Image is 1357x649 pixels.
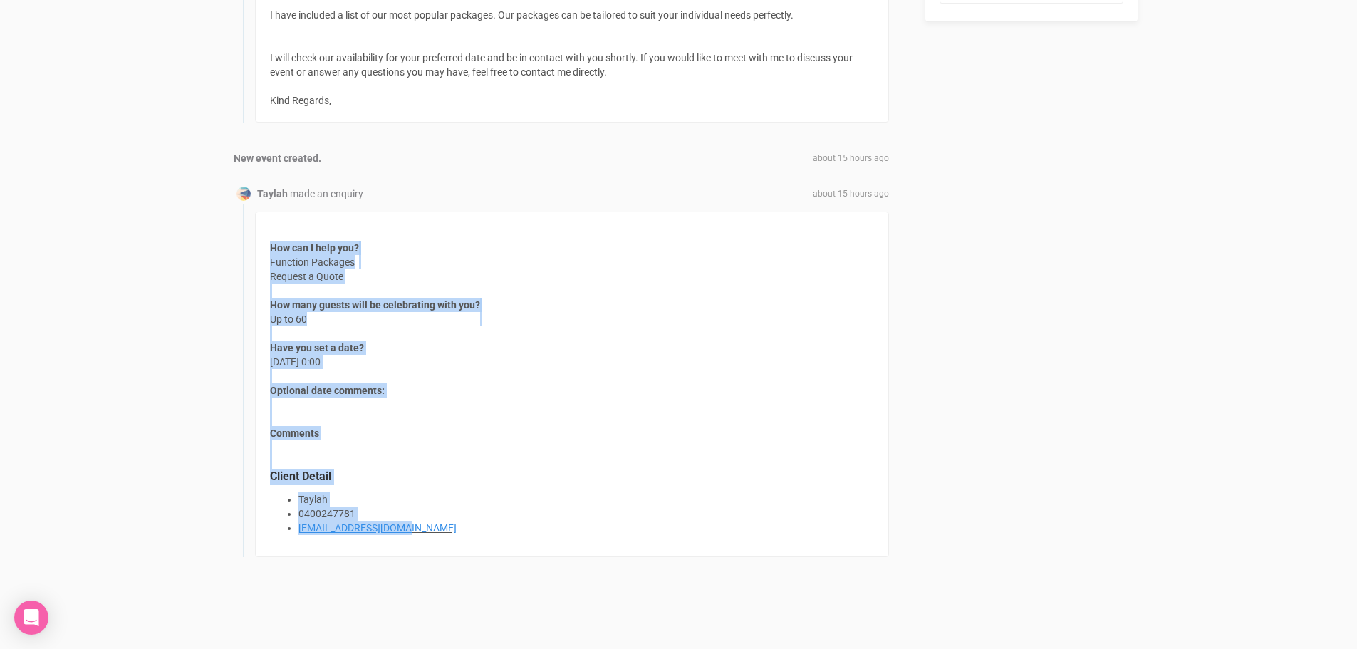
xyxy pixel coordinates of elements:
a: [EMAIL_ADDRESS][DOMAIN_NAME] [298,522,457,534]
strong: New event created. [234,152,321,164]
div: Open Intercom Messenger [14,601,48,635]
span: made an enquiry [290,188,363,199]
legend: Client Detail [270,469,874,485]
li: Taylah [298,492,874,507]
div: Request a Quote [DATE] 0:00 [255,212,889,557]
span: about 15 hours ago [813,152,889,165]
strong: Have you set a date? [270,342,364,353]
span: Function Packages [270,241,359,269]
strong: Optional date comments: [270,385,385,396]
strong: Comments [270,427,319,439]
strong: How can I help you? [270,242,359,254]
img: Profile Image [236,187,251,201]
li: 0400247781 [298,507,874,521]
span: Up to 60 [270,298,480,326]
strong: Taylah [257,188,288,199]
span: about 15 hours ago [813,188,889,200]
strong: How many guests will be celebrating with you? [270,299,480,311]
